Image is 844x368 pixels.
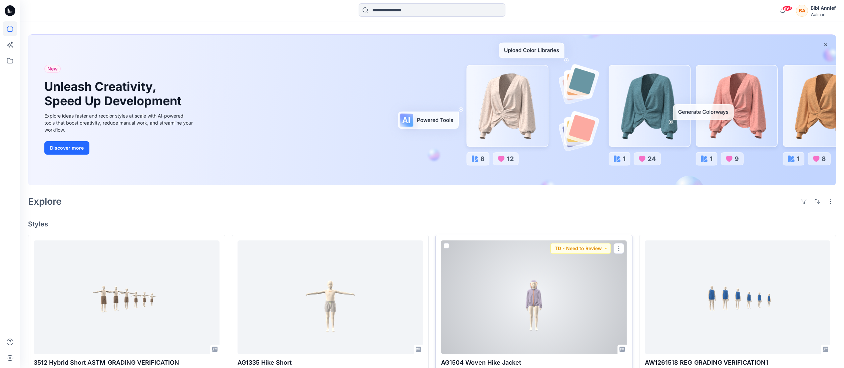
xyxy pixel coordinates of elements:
a: Discover more [44,141,194,155]
a: AW1261518 REG_GRADING VERIFICATION1 [645,240,831,354]
div: Explore ideas faster and recolor styles at scale with AI-powered tools that boost creativity, red... [44,112,194,133]
a: AG1335 Hike Short [238,240,423,354]
div: BA [796,5,808,17]
h4: Styles [28,220,836,228]
div: Walmart [811,12,836,17]
a: AG1504 Woven Hike Jacket [441,240,627,354]
div: Bibi Annief [811,4,836,12]
span: New [47,65,58,73]
h2: Explore [28,196,62,207]
p: 3512 Hybrid Short ASTM_GRADING VERIFICATION [34,358,220,367]
p: AG1335 Hike Short [238,358,423,367]
a: 3512 Hybrid Short ASTM_GRADING VERIFICATION [34,240,220,354]
span: 99+ [782,6,792,11]
button: Discover more [44,141,89,155]
p: AG1504 Woven Hike Jacket [441,358,627,367]
h1: Unleash Creativity, Speed Up Development [44,79,184,108]
p: AW1261518 REG_GRADING VERIFICATION1 [645,358,831,367]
